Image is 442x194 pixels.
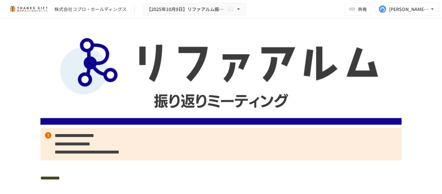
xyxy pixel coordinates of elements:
img: mMP1OxWUAhQbsRWCurg7vIHe5HqDpP7qZo7fRoNLXQh [8,4,49,14]
div: [PERSON_NAME][EMAIL_ADDRESS][DOMAIN_NAME] [389,5,429,13]
div: 株式会社コプロ・ホールディングス [54,6,127,13]
span: 【2025年10月9日】リファアルム振り返りミーティング [147,5,226,13]
button: 【2025年10月9日】リファアルム振り返りミーティング [142,3,246,16]
button: 共有 [345,3,372,16]
img: NRv6R1LeQNTdVoxFDU78Yg8pCMGscggnEV5uAhhzOyd [40,34,402,125]
button: [PERSON_NAME][EMAIL_ADDRESS][DOMAIN_NAME] [375,3,439,16]
span: 共有 [358,6,367,13]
